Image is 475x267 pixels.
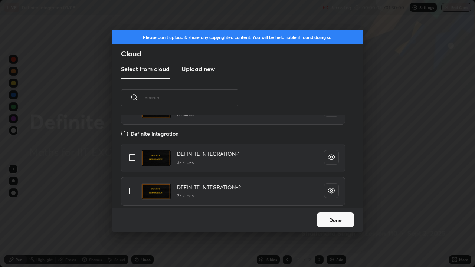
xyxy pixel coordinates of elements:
img: 1756775433NG6MG4.pdf [141,183,171,200]
h3: Upload new [181,65,215,73]
h5: 32 slides [177,159,240,166]
img: 1756692779NQLGBL.pdf [141,102,171,118]
div: grid [112,115,354,208]
h4: DEFINITE INTEGRATION-2 [177,183,241,191]
img: 1756716623TRA1BN.pdf [141,150,171,166]
h4: DEFINITE INTEGRATION-1 [177,150,240,158]
button: Done [317,212,354,227]
h3: Select from cloud [121,65,170,73]
div: Please don't upload & share any copyrighted content. You will be held liable if found doing so. [112,30,363,44]
h5: 27 slides [177,192,241,199]
h4: Definite integration [131,130,178,138]
h2: Cloud [121,49,363,59]
input: Search [145,82,238,113]
h5: 28 slides [177,111,253,118]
